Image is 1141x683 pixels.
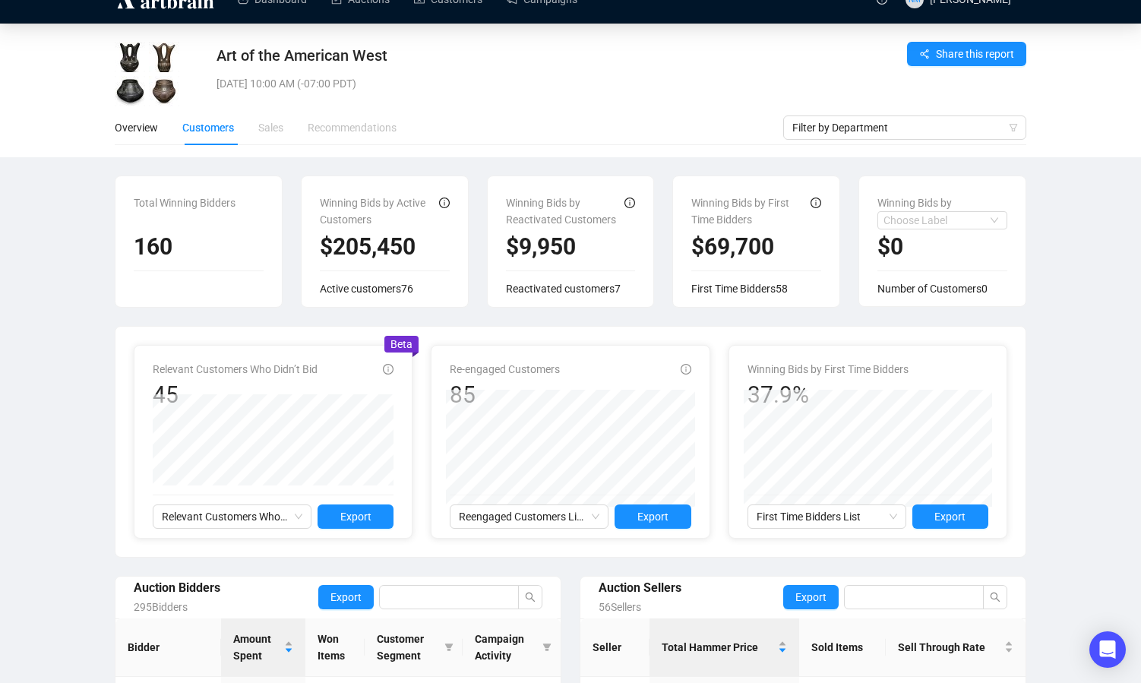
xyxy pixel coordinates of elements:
[330,589,362,606] span: Export
[318,585,374,609] button: Export
[377,631,438,664] span: Customer Segment
[450,363,560,375] span: Re-engaged Customers
[217,45,776,66] div: Art of the American West
[747,363,909,375] span: Winning Bids by First Time Bidders
[153,363,318,375] span: Relevant Customers Who Didn’t Bid
[936,46,1014,62] span: Share this report
[115,42,145,72] img: 1_01.jpg
[134,232,264,261] h2: 160
[308,119,397,136] div: Recommendations
[221,618,305,677] th: Amount Spent
[799,618,885,677] th: Sold Items
[149,42,179,72] img: 2_01.jpg
[182,119,234,136] div: Customers
[542,643,552,652] span: filter
[691,232,821,261] h2: $69,700
[783,585,839,609] button: Export
[439,198,450,208] span: info-circle
[539,628,555,667] span: filter
[115,76,145,106] img: 3_01.jpg
[637,508,668,525] span: Export
[115,119,158,136] div: Overview
[757,505,897,528] span: First Time Bidders List
[340,508,371,525] span: Export
[599,601,641,613] span: 56 Sellers
[907,42,1026,66] button: Share this report
[681,364,691,375] span: info-circle
[934,508,966,525] span: Export
[624,198,635,208] span: info-circle
[990,592,1000,602] span: search
[599,578,783,597] div: Auction Sellers
[153,381,318,409] div: 45
[258,119,283,136] div: Sales
[444,643,454,652] span: filter
[580,618,650,677] th: Seller
[475,631,536,664] span: Campaign Activity
[691,283,788,295] span: First Time Bidders 58
[506,283,621,295] span: Reactivated customers 7
[747,381,909,409] div: 37.9%
[795,589,827,606] span: Export
[134,601,188,613] span: 295 Bidders
[1089,631,1126,668] div: Open Intercom Messenger
[877,283,988,295] span: Number of Customers 0
[162,505,302,528] span: Relevant Customers Who Didn’t Bid
[691,194,811,223] div: Winning Bids by First Time Bidders
[459,505,599,528] span: Reengaged Customers List
[134,194,264,223] div: Total Winning Bidders
[506,232,636,261] h2: $9,950
[912,504,988,529] button: Export
[320,232,450,261] h2: $205,450
[320,283,413,295] span: Active customers 76
[383,364,394,375] span: info-circle
[134,578,318,597] div: Auction Bidders
[615,504,691,529] button: Export
[811,198,821,208] span: info-circle
[650,618,800,677] th: Total Hammer Price
[919,49,930,59] span: share-alt
[525,592,536,602] span: search
[662,639,776,656] span: Total Hammer Price
[149,76,179,106] img: 4_01.jpg
[506,194,625,223] div: Winning Bids by Reactivated Customers
[318,504,394,529] button: Export
[390,338,412,350] span: Beta
[320,194,439,223] div: Winning Bids by Active Customers
[898,639,1001,656] span: Sell Through Rate
[441,628,457,667] span: filter
[233,631,281,664] span: Amount Spent
[115,618,221,677] th: Bidder
[877,197,952,209] span: Winning Bids by
[450,381,560,409] div: 85
[886,618,1026,677] th: Sell Through Rate
[217,75,776,92] div: [DATE] 10:00 AM (-07:00 PDT)
[877,232,1007,261] h2: $0
[792,116,1017,139] span: Filter by Department
[305,618,365,677] th: Won Items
